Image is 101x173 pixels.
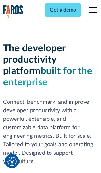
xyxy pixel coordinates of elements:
[45,3,81,17] a: Get a demo
[85,3,98,18] div: menu
[7,157,17,166] button: Cookie Settings
[3,5,23,18] img: Logo of the analytics and reporting company Faros.
[3,43,98,88] h1: The developer productivity platform
[3,5,23,18] a: home
[3,66,92,87] span: built for the enterprise
[7,157,17,166] img: Revisit consent button
[3,98,98,166] p: Connect, benchmark, and improve developer productivity with a powerful, extensible, and customiza...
